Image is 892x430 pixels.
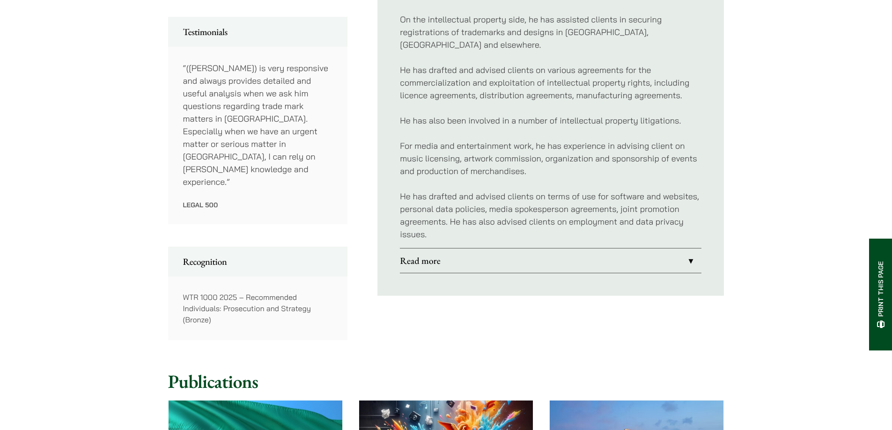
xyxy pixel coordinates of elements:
p: WTR 1000 2025 – Recommended Individuals: Prosecution and Strategy (Bronze) [183,292,333,325]
h2: Recognition [183,256,333,267]
a: Read more [400,248,701,273]
p: Legal 500 [183,201,333,209]
p: For media and entertainment work, he has experience in advising client on music licensing, artwor... [400,139,701,177]
p: “([PERSON_NAME]) is very responsive and always provides detailed and useful analysis when we ask ... [183,62,333,188]
p: He has drafted and advised clients on terms of use for software and websites, personal data polic... [400,190,701,241]
p: On the intellectual property side, he has assisted clients in securing registrations of trademark... [400,13,701,51]
p: He has drafted and advised clients on various agreements for the commercialization and exploitati... [400,64,701,102]
p: He has also been involved in a number of intellectual property litigations. [400,114,701,127]
h2: Testimonials [183,26,333,37]
h2: Publications [168,370,724,393]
